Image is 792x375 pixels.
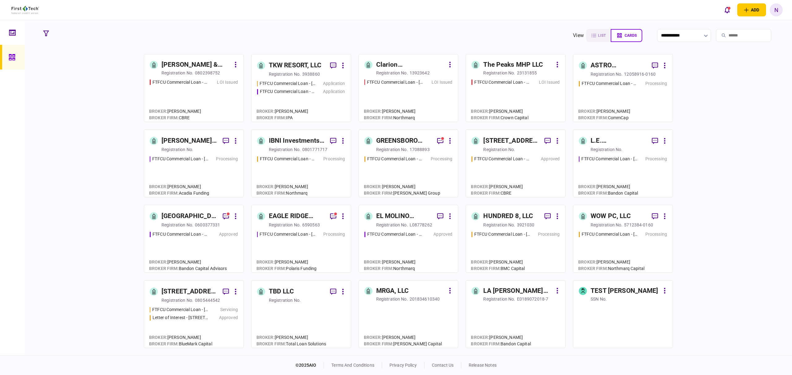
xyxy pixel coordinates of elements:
[295,362,324,369] div: © 2025 AIO
[578,191,608,196] span: broker firm :
[195,70,220,76] div: 0802398752
[161,136,218,146] div: [PERSON_NAME] Regency Partners LLC
[219,231,238,238] div: Approved
[256,184,275,189] span: Broker :
[359,205,458,273] a: EL MOLINO MOBILE HOME PARK, LLCregistration no.L08778262FTFCU Commercial Loan - 1552 W Miracle Mi...
[578,183,638,190] div: [PERSON_NAME]
[269,146,301,153] div: registration no.
[220,306,238,313] div: Servicing
[367,79,423,86] div: FTFCU Commercial Loan - 49 Dennis Lane Clarion PA
[517,296,549,302] div: E0189072018-7
[149,266,179,271] span: broker firm :
[471,190,523,196] div: CBRE
[624,71,656,77] div: 12058916-0160
[541,156,560,162] div: Approved
[471,334,531,341] div: [PERSON_NAME]
[323,88,345,95] div: Application
[323,156,345,162] div: Processing
[149,341,212,347] div: BlueMark Capital
[364,259,382,264] span: Broker :
[269,71,301,77] div: registration no.
[219,314,238,321] div: Approved
[269,297,301,303] div: registration no.
[471,265,525,272] div: BMC Capital
[471,259,525,265] div: [PERSON_NAME]
[471,115,501,120] span: broker firm :
[144,280,244,348] a: [STREET_ADDRESS], LLCregistration no.0805444542FTFCU Commercial Loan - 8401 Chagrin Road Bainbrid...
[149,335,167,340] span: Broker :
[149,109,167,114] span: Broker :
[256,109,275,114] span: Broker :
[770,3,783,16] button: N
[591,61,647,70] div: ASTRO PROPERTIES LLC
[251,205,351,273] a: EAGLE RIDGE EQUITY LLCregistration no.6590563FTFCU Commercial Loan - 26095 Kestrel Dr Evan Mills ...
[364,109,382,114] span: Broker :
[471,266,501,271] span: broker firm :
[573,54,673,122] a: ASTRO PROPERTIES LLCregistration no.12058916-0160FTFCU Commercial Loan - 1650 S Carbon Ave Price ...
[591,296,607,302] div: SSN no.
[161,222,193,228] div: registration no.
[483,146,515,153] div: registration no.
[11,6,39,14] img: client company logo
[483,60,543,70] div: The Peaks MHP LLC
[161,287,218,297] div: [STREET_ADDRESS], LLC
[359,54,458,122] a: Clarion [PERSON_NAME] LLCregistration no.13923642FTFCU Commercial Loan - 49 Dennis Lane Clarion P...
[152,306,208,313] div: FTFCU Commercial Loan - 8401 Chagrin Road Bainbridge Townshi
[573,205,673,273] a: WOW PC, LLCregistration no.5712384-0160FTFCU Commercial Loan - 2203 Texas ParkwayProcessingBroker...
[153,79,208,86] div: FTFCU Commercial Loan - 513 E Cane Street Wharton TX
[573,32,584,39] div: view
[469,363,497,368] a: release notes
[410,146,430,153] div: 17088893
[302,146,327,153] div: 0801771717
[149,184,167,189] span: Broker :
[376,146,408,153] div: registration no.
[466,280,566,348] a: LA [PERSON_NAME] LLC.registration no.E0189072018-7Broker:[PERSON_NAME]broker firm:Bandon Capital
[483,136,540,146] div: [STREET_ADDRESS], LLC
[376,70,408,76] div: registration no.
[471,341,501,346] span: broker firm :
[359,129,458,197] a: GREENSBORO ESTATES LLCregistration no.17088893FTFCU Commercial Loan - 1770 Allens Circle Greensbo...
[364,266,394,271] span: broker firm :
[364,184,382,189] span: Broker :
[161,70,193,76] div: registration no.
[586,29,611,42] button: list
[471,184,489,189] span: Broker :
[471,191,501,196] span: broker firm :
[474,156,530,162] div: FTFCU Commercial Loan - 7600 Harpers Green Way Chesterfield
[591,71,622,77] div: registration no.
[578,266,608,271] span: broker firm :
[195,222,220,228] div: 0600377331
[149,191,179,196] span: broker firm :
[466,205,566,273] a: HUNDRED 8, LLCregistration no.3921030FTFCU Commercial Loan - 3969 Morse Crossing ColumbusProcessi...
[538,231,560,238] div: Processing
[149,183,209,190] div: [PERSON_NAME]
[364,341,442,347] div: [PERSON_NAME] Capital
[364,191,394,196] span: broker firm :
[625,33,637,38] span: cards
[364,335,382,340] span: Broker :
[539,79,560,86] div: LOI Issued
[483,222,515,228] div: registration no.
[149,334,212,341] div: [PERSON_NAME]
[256,341,326,347] div: Total Loan Solutions
[466,54,566,122] a: The Peaks MHP LLCregistration no.23131855FTFCU Commercial Loan - 6110 N US Hwy 89 Flagstaff AZLOI...
[645,156,667,162] div: Processing
[483,70,515,76] div: registration no.
[591,146,622,153] div: registration no.
[573,280,673,348] a: TEST [PERSON_NAME]SSN no.
[269,211,325,221] div: EAGLE RIDGE EQUITY LLC
[149,341,179,346] span: broker firm :
[144,129,244,197] a: [PERSON_NAME] Regency Partners LLCregistration no.FTFCU Commercial Loan - 6 Dunbar Rd Monticello ...
[471,335,489,340] span: Broker :
[471,183,523,190] div: [PERSON_NAME]
[611,29,642,42] button: cards
[432,363,454,368] a: contact us
[269,136,325,146] div: IBNI Investments, LLC
[256,259,317,265] div: [PERSON_NAME]
[256,108,308,115] div: [PERSON_NAME]
[471,108,528,115] div: [PERSON_NAME]
[364,334,442,341] div: [PERSON_NAME]
[256,115,308,121] div: IPA
[216,156,238,162] div: Processing
[578,115,630,121] div: CommCap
